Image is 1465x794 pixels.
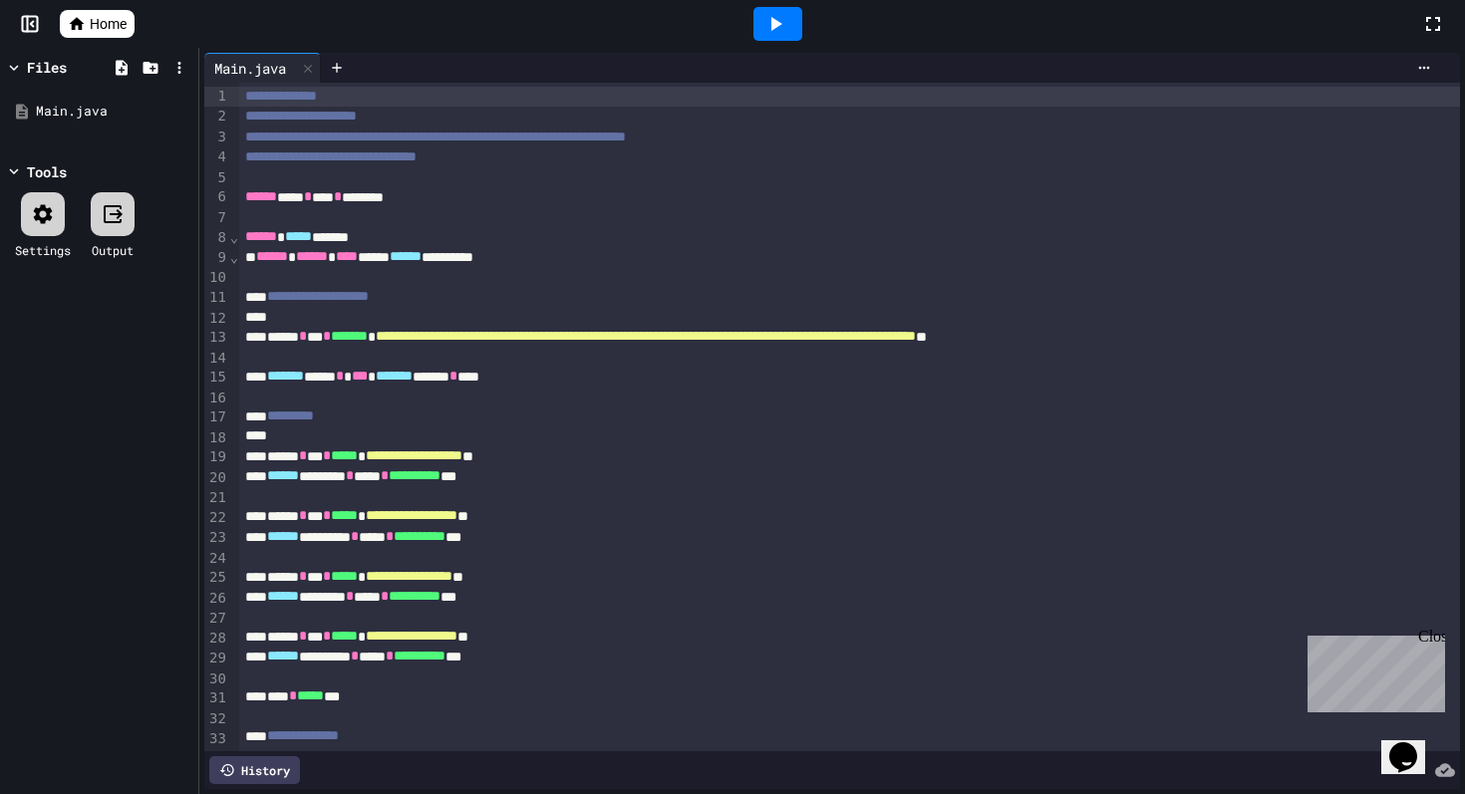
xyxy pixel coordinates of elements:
div: 6 [204,187,229,207]
div: 25 [204,568,229,588]
div: 28 [204,629,229,649]
div: 10 [204,268,229,288]
div: Main.java [204,58,296,79]
div: 16 [204,389,229,408]
div: 33 [204,729,229,749]
a: Home [60,10,135,38]
div: Main.java [204,53,321,83]
div: 8 [204,228,229,248]
div: Main.java [36,102,191,122]
div: 31 [204,688,229,708]
div: 26 [204,589,229,609]
div: 20 [204,468,229,488]
div: 9 [204,248,229,268]
div: 29 [204,649,229,668]
div: 18 [204,428,229,448]
div: 22 [204,508,229,528]
div: 7 [204,208,229,228]
span: Home [90,14,127,34]
div: 27 [204,609,229,629]
div: 14 [204,349,229,369]
div: 2 [204,107,229,127]
div: 15 [204,368,229,388]
div: 17 [204,407,229,427]
div: 21 [204,488,229,508]
div: Settings [15,241,71,259]
div: History [209,756,300,784]
div: Chat with us now!Close [8,8,138,127]
div: 24 [204,549,229,569]
div: Files [27,57,67,78]
div: 5 [204,168,229,188]
div: 3 [204,128,229,147]
div: 34 [204,749,229,769]
iframe: chat widget [1381,714,1445,774]
div: 30 [204,669,229,689]
div: Output [92,241,134,259]
div: 13 [204,328,229,348]
span: Fold line [229,229,239,245]
div: 32 [204,709,229,729]
iframe: chat widget [1300,628,1445,712]
div: 12 [204,309,229,329]
div: 1 [204,87,229,107]
div: 11 [204,288,229,308]
div: 19 [204,447,229,467]
div: 4 [204,147,229,167]
div: 23 [204,528,229,548]
div: Tools [27,161,67,182]
span: Fold line [229,249,239,265]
